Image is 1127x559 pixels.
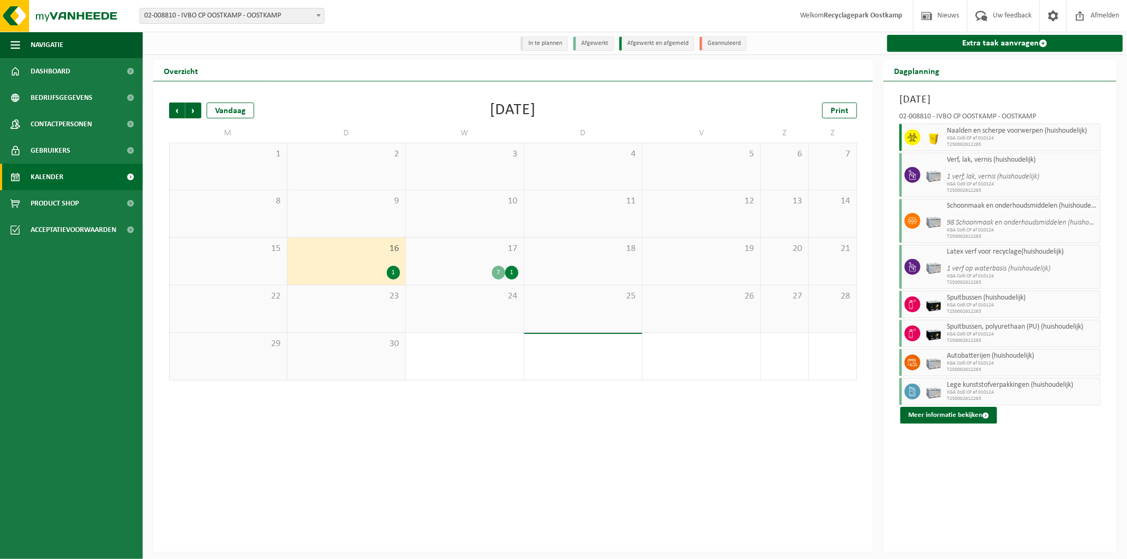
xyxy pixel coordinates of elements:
[947,367,1097,373] span: T250002612263
[175,148,282,160] span: 1
[406,124,524,143] td: W
[947,389,1097,396] span: KGA Colli CP af 010124
[31,217,116,243] span: Acceptatievoorwaarden
[824,12,902,20] strong: Recyclagepark Oostkamp
[411,243,518,255] span: 17
[947,234,1097,240] span: T250002612263
[520,36,568,51] li: In te plannen
[648,291,755,302] span: 26
[411,195,518,207] span: 10
[899,113,1101,124] div: 02-008810 - IVBO CP OOSTKAMP - OOSTKAMP
[169,103,185,118] span: Vorige
[31,137,70,164] span: Gebruikers
[524,124,642,143] td: D
[926,129,942,145] img: LP-SB-00050-HPE-22
[169,124,287,143] td: M
[153,60,209,81] h2: Overzicht
[492,266,505,279] div: 7
[926,296,942,312] img: PB-LB-0680-HPE-BK-11
[926,213,942,229] img: PB-LB-0680-HPE-GY-11
[648,195,755,207] span: 12
[293,195,400,207] span: 9
[287,124,406,143] td: D
[529,291,637,302] span: 25
[490,103,536,118] div: [DATE]
[766,148,803,160] span: 6
[814,243,851,255] span: 21
[766,291,803,302] span: 27
[947,294,1097,302] span: Spuitbussen (huishoudelijk)
[573,36,614,51] li: Afgewerkt
[926,325,942,341] img: PB-LB-0680-HPE-BK-11
[947,279,1097,286] span: T250002612263
[947,381,1097,389] span: Lege kunststofverpakkingen (huishoudelijk)
[947,181,1097,188] span: KGA Colli CP af 010124
[947,142,1097,148] span: T250002612265
[619,36,694,51] li: Afgewerkt en afgemeld
[505,266,518,279] div: 1
[175,195,282,207] span: 8
[293,148,400,160] span: 2
[947,338,1097,344] span: T250002612263
[926,167,942,183] img: PB-LB-0680-HPE-GY-11
[642,124,761,143] td: V
[139,8,324,24] span: 02-008810 - IVBO CP OOSTKAMP - OOSTKAMP
[947,202,1097,210] span: Schoonmaak en onderhoudsmiddelen (huishoudelijk)
[887,35,1123,52] a: Extra taak aanvragen
[185,103,201,118] span: Volgende
[175,338,282,350] span: 29
[947,248,1097,256] span: Latex verf voor recyclage(huishoudelijk)
[831,107,849,115] span: Print
[947,265,1050,273] i: 1 verf op waterbasis (huishoudelijk)
[31,32,63,58] span: Navigatie
[207,103,254,118] div: Vandaag
[648,243,755,255] span: 19
[947,135,1097,142] span: KGA Colli CP af 010124
[947,309,1097,315] span: T250002612263
[947,227,1097,234] span: KGA Colli CP af 010124
[31,190,79,217] span: Product Shop
[809,124,857,143] td: Z
[766,195,803,207] span: 13
[175,291,282,302] span: 22
[529,148,637,160] span: 4
[766,243,803,255] span: 20
[140,8,324,23] span: 02-008810 - IVBO CP OOSTKAMP - OOSTKAMP
[947,188,1097,194] span: T250002612263
[814,291,851,302] span: 28
[947,156,1097,164] span: Verf, lak, vernis (huishoudelijk)
[899,92,1101,108] h3: [DATE]
[947,323,1097,331] span: Spuitbussen, polyurethaan (PU) (huishoudelijk)
[411,291,518,302] span: 24
[529,243,637,255] span: 18
[947,127,1097,135] span: Naalden en scherpe voorwerpen (huishoudelijk)
[31,58,70,85] span: Dashboard
[814,195,851,207] span: 14
[31,111,92,137] span: Contactpersonen
[947,360,1097,367] span: KGA Colli CP af 010124
[947,219,1110,227] i: 98 Schoonmaak en onderhoudsmiddelen (huishoudelijk)
[947,352,1097,360] span: Autobatterijen (huishoudelijk)
[926,384,942,399] img: PB-LB-0680-HPE-GY-11
[947,273,1097,279] span: KGA Colli CP af 010124
[175,243,282,255] span: 15
[947,331,1097,338] span: KGA Colli CP af 010124
[293,291,400,302] span: 23
[947,173,1039,181] i: 1 verf, lak, vernis (huishoudelijk)
[31,85,92,111] span: Bedrijfsgegevens
[822,103,857,118] a: Print
[926,355,942,370] img: PB-LB-0680-HPE-GY-11
[761,124,809,143] td: Z
[293,243,400,255] span: 16
[883,60,950,81] h2: Dagplanning
[900,407,997,424] button: Meer informatie bekijken
[387,266,400,279] div: 1
[700,36,747,51] li: Geannuleerd
[529,195,637,207] span: 11
[814,148,851,160] span: 7
[31,164,63,190] span: Kalender
[411,148,518,160] span: 3
[947,396,1097,402] span: T250002612263
[926,259,942,275] img: PB-LB-0680-HPE-GY-11
[947,302,1097,309] span: KGA Colli CP af 010124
